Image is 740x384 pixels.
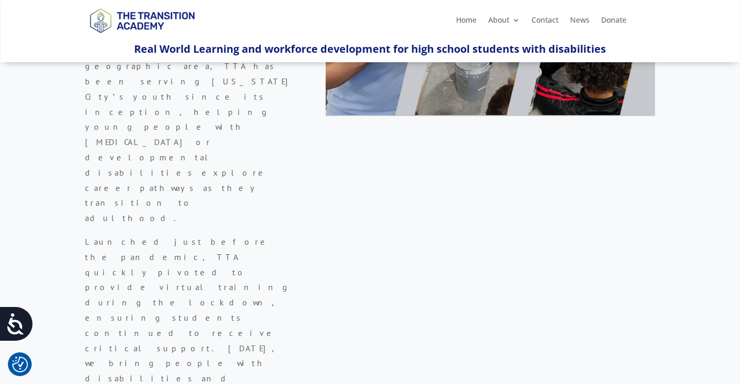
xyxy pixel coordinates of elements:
[85,2,199,39] img: TTA Brand_TTA Primary Logo_Horizontal_Light BG
[488,16,520,28] a: About
[456,16,477,28] a: Home
[85,31,199,41] a: Logo-Noticias
[532,16,558,28] a: Contact
[12,357,28,372] img: Revisit consent button
[12,357,28,372] button: Cookie Settings
[601,16,627,28] a: Donate
[134,42,606,56] span: Real World Learning and workforce development for high school students with disabilities
[570,16,590,28] a: News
